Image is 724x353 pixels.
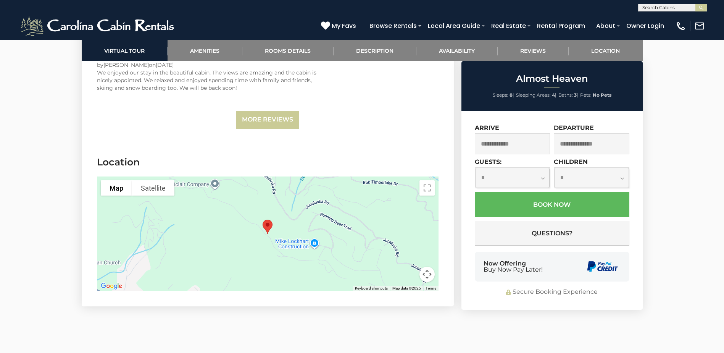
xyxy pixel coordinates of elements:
[484,261,543,273] div: Now Offering
[493,90,514,100] li: |
[426,286,436,290] a: Terms (opens in new tab)
[99,281,124,291] a: Open this area in Google Maps (opens a new window)
[97,61,321,69] div: by on
[593,92,611,98] strong: No Pets
[552,92,555,98] strong: 4
[498,40,569,61] a: Reviews
[554,124,594,131] label: Departure
[510,92,513,98] strong: 8
[242,40,334,61] a: Rooms Details
[97,69,321,92] div: We enjoyed our stay in the beautiful cabin. The views are amazing and the cabin is nicely appoint...
[676,21,686,31] img: phone-regular-white.png
[103,62,149,68] span: [PERSON_NAME]
[574,92,577,98] strong: 3
[475,221,629,246] button: Questions?
[416,40,498,61] a: Availability
[475,124,499,131] label: Arrive
[554,158,588,165] label: Children
[484,267,543,273] span: Buy Now Pay Later!
[355,286,388,291] button: Keyboard shortcuts
[516,92,551,98] span: Sleeping Areas:
[236,111,299,129] a: More Reviews
[475,288,629,296] div: Secure Booking Experience
[419,267,435,282] button: Map camera controls
[19,15,177,37] img: White-1-2.png
[475,192,629,217] button: Book Now
[321,21,358,31] a: My Favs
[101,180,132,196] button: Show street map
[366,19,421,32] a: Browse Rentals
[558,92,573,98] span: Baths:
[516,90,556,100] li: |
[334,40,416,61] a: Description
[392,286,421,290] span: Map data ©2025
[558,90,578,100] li: |
[475,158,501,165] label: Guests:
[463,74,641,84] h2: Almost Heaven
[419,180,435,196] button: Toggle fullscreen view
[132,180,174,196] button: Show satellite imagery
[569,40,643,61] a: Location
[592,19,619,32] a: About
[156,62,174,68] span: [DATE]
[97,155,439,169] h3: Location
[487,19,530,32] a: Real Estate
[99,281,124,291] img: Google
[332,21,356,31] span: My Favs
[694,21,705,31] img: mail-regular-white.png
[424,19,484,32] a: Local Area Guide
[493,92,508,98] span: Sleeps:
[622,19,668,32] a: Owner Login
[168,40,242,61] a: Amenities
[82,40,168,61] a: Virtual Tour
[580,92,592,98] span: Pets:
[260,217,276,237] div: Almost Heaven
[533,19,589,32] a: Rental Program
